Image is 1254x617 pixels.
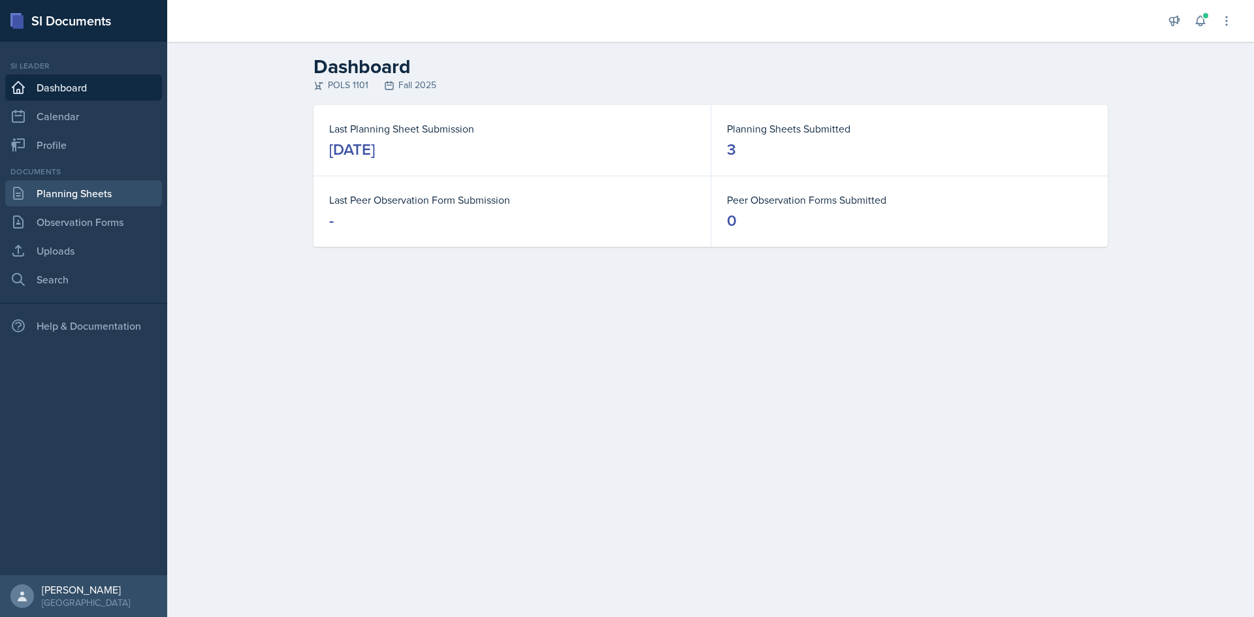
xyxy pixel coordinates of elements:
dt: Last Peer Observation Form Submission [329,192,695,208]
a: Calendar [5,103,162,129]
div: [GEOGRAPHIC_DATA] [42,596,130,609]
div: Si leader [5,60,162,72]
div: Help & Documentation [5,313,162,339]
div: [PERSON_NAME] [42,583,130,596]
h2: Dashboard [313,55,1108,78]
a: Profile [5,132,162,158]
a: Search [5,266,162,293]
div: POLS 1101 Fall 2025 [313,78,1108,92]
div: 3 [727,139,736,160]
dt: Planning Sheets Submitted [727,121,1092,136]
a: Planning Sheets [5,180,162,206]
dt: Peer Observation Forms Submitted [727,192,1092,208]
div: [DATE] [329,139,375,160]
div: 0 [727,210,737,231]
div: - [329,210,334,231]
a: Observation Forms [5,209,162,235]
div: Documents [5,166,162,178]
dt: Last Planning Sheet Submission [329,121,695,136]
a: Dashboard [5,74,162,101]
a: Uploads [5,238,162,264]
